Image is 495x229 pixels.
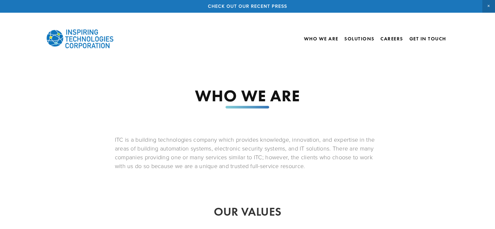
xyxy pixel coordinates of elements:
a: Who We Are [304,33,338,44]
a: Get In Touch [409,33,446,44]
p: ITC is a building technologies company which provides knowledge, innovation, and expertise in the... [115,135,380,170]
h2: OUR VALUES [115,204,380,220]
a: Careers [380,33,403,44]
a: Solutions [344,36,375,42]
img: Inspiring Technologies Corp – A Building Technologies Company [46,24,114,53]
h1: WHO WE ARE [115,88,380,104]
